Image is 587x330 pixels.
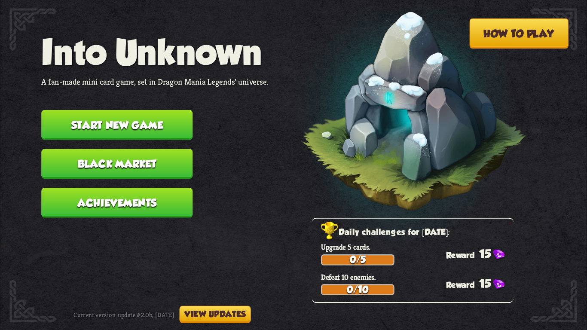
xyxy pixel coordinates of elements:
[41,149,193,179] button: Black Market
[41,110,193,140] button: Start new game
[179,306,251,323] button: View updates
[41,188,193,217] button: Achievements
[41,76,268,87] p: A fan-made mini card game, set in Dragon Mania Legends' universe.
[321,272,514,282] p: Defeat 10 enemies.
[469,18,569,49] button: How to play
[321,242,514,252] p: Upgrade 5 cards.
[41,32,268,72] h1: Into Unknown
[446,277,514,290] div: 15
[321,226,514,240] h2: Daily challenges for [DATE]:
[73,306,251,323] div: Current version: update #2.0b, [DATE]
[321,222,339,240] img: Golden_Trophy_Icon.png
[446,247,514,260] div: 15
[322,255,393,264] div: 0/5
[322,285,393,294] div: 0/10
